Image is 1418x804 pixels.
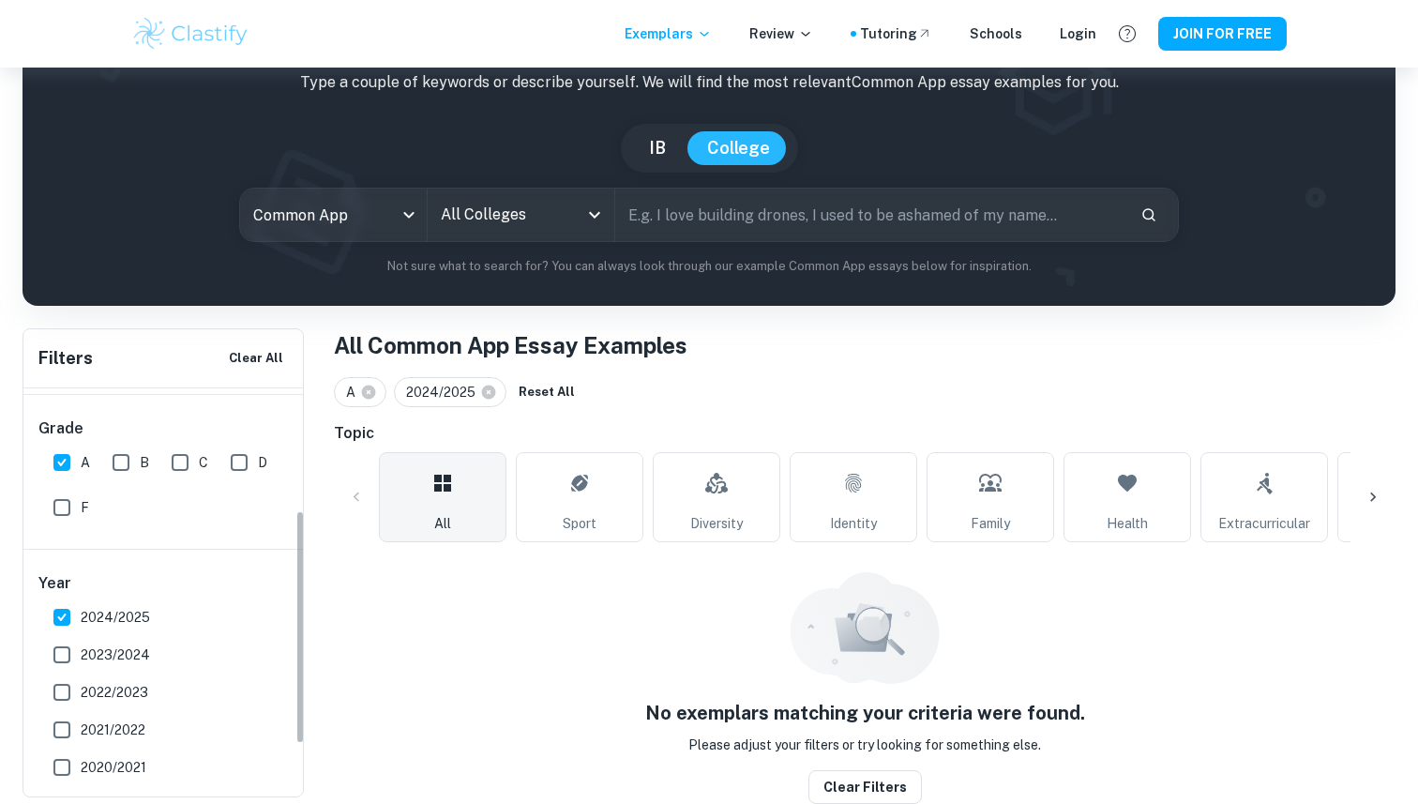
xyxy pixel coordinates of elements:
[81,497,89,518] span: F
[81,452,90,473] span: A
[688,131,789,165] button: College
[38,572,290,595] h6: Year
[81,757,146,778] span: 2020/2021
[645,699,1085,727] h5: No exemplars matching your criteria were found.
[971,513,1010,534] span: Family
[199,452,208,473] span: C
[1060,23,1096,44] a: Login
[514,378,580,406] button: Reset All
[334,328,1395,362] h1: All Common App Essay Examples
[38,345,93,372] h6: Filters
[81,720,145,740] span: 2021/2022
[38,417,290,440] h6: Grade
[563,513,596,534] span: Sport
[1133,199,1165,231] button: Search
[970,23,1022,44] a: Schools
[790,572,940,684] img: empty_state_resources.svg
[1158,17,1287,51] button: JOIN FOR FREE
[615,189,1125,241] input: E.g. I love building drones, I used to be ashamed of my name...
[688,735,1041,755] p: Please adjust your filters or try looking for something else.
[749,23,813,44] p: Review
[224,344,288,372] button: Clear All
[690,513,743,534] span: Diversity
[630,131,685,165] button: IB
[406,382,484,402] span: 2024/2025
[38,257,1380,276] p: Not sure what to search for? You can always look through our example Common App essays below for ...
[625,23,712,44] p: Exemplars
[240,189,427,241] div: Common App
[81,607,150,628] span: 2024/2025
[1218,513,1310,534] span: Extracurricular
[860,23,932,44] a: Tutoring
[334,422,1395,445] h6: Topic
[394,377,506,407] div: 2024/2025
[830,513,877,534] span: Identity
[140,452,149,473] span: B
[581,202,608,228] button: Open
[131,15,250,53] img: Clastify logo
[1111,18,1143,50] button: Help and Feedback
[808,770,922,804] button: Clear filters
[81,682,148,703] span: 2022/2023
[81,645,150,665] span: 2023/2024
[1107,513,1148,534] span: Health
[434,513,451,534] span: All
[334,377,386,407] div: A
[346,382,364,402] span: A
[38,71,1380,94] p: Type a couple of keywords or describe yourself. We will find the most relevant Common App essay e...
[258,452,267,473] span: D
